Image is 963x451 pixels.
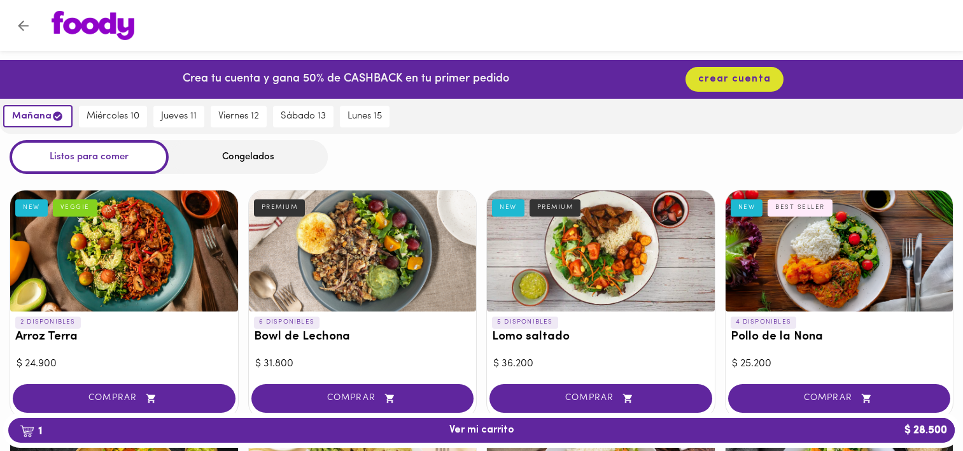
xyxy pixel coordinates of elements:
[8,418,955,443] button: 1Ver mi carrito$ 28.500
[340,106,390,127] button: lunes 15
[731,331,948,344] h3: Pollo de la Nona
[492,199,524,216] div: NEW
[87,111,139,122] span: miércoles 10
[726,190,953,311] div: Pollo de la Nona
[52,11,134,40] img: logo.png
[487,190,715,311] div: Lomo saltado
[79,106,147,127] button: miércoles 10
[251,384,474,413] button: COMPRAR
[13,384,235,413] button: COMPRAR
[493,357,708,371] div: $ 36.200
[768,199,833,216] div: BEST SELLER
[12,422,50,439] b: 1
[267,393,458,404] span: COMPRAR
[492,331,710,344] h3: Lomo saltado
[15,331,233,344] h3: Arroz Terra
[281,111,326,122] span: sábado 13
[889,377,950,438] iframe: Messagebird Livechat Widget
[449,424,514,436] span: Ver mi carrito
[15,199,48,216] div: NEW
[29,393,220,404] span: COMPRAR
[273,106,334,127] button: sábado 13
[731,199,763,216] div: NEW
[505,393,696,404] span: COMPRAR
[698,73,771,85] span: crear cuenta
[12,110,64,122] span: mañana
[3,105,73,127] button: mañana
[254,331,472,344] h3: Bowl de Lechona
[732,357,947,371] div: $ 25.200
[53,199,97,216] div: VEGGIE
[218,111,259,122] span: viernes 12
[10,190,238,311] div: Arroz Terra
[153,106,204,127] button: jueves 11
[8,10,39,41] button: Volver
[492,317,558,328] p: 5 DISPONIBLES
[17,357,232,371] div: $ 24.900
[489,384,712,413] button: COMPRAR
[731,317,797,328] p: 4 DISPONIBLES
[728,384,951,413] button: COMPRAR
[183,71,509,88] p: Crea tu cuenta y gana 50% de CASHBACK en tu primer pedido
[254,199,306,216] div: PREMIUM
[744,393,935,404] span: COMPRAR
[685,67,784,92] button: crear cuenta
[15,317,81,328] p: 2 DISPONIBLES
[161,111,197,122] span: jueves 11
[20,425,34,438] img: cart.png
[169,140,328,174] div: Congelados
[10,140,169,174] div: Listos para comer
[348,111,382,122] span: lunes 15
[249,190,477,311] div: Bowl de Lechona
[255,357,470,371] div: $ 31.800
[530,199,581,216] div: PREMIUM
[254,317,320,328] p: 6 DISPONIBLES
[211,106,267,127] button: viernes 12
